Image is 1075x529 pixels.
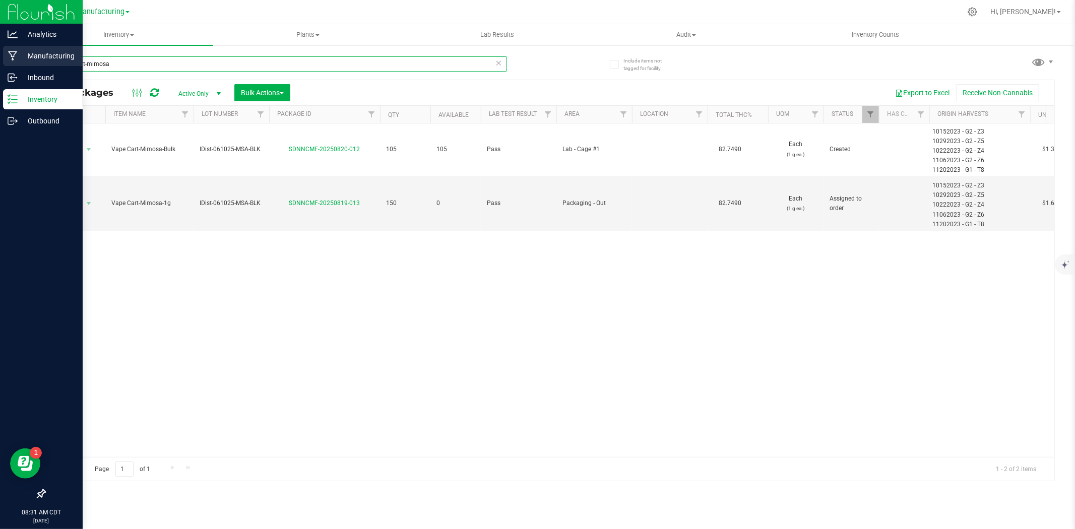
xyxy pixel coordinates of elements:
a: Total THC% [716,111,752,118]
a: Qty [388,111,399,118]
span: All Packages [52,87,123,98]
span: Pass [487,199,550,208]
span: Include items not tagged for facility [623,57,674,72]
p: (1 g ea.) [774,150,817,159]
a: Origin Harvests [937,110,988,117]
inline-svg: Inventory [8,94,18,104]
span: Manufacturing [76,8,124,16]
input: Search Package ID, Item Name, SKU, Lot or Part Number... [44,56,507,72]
a: Filter [691,106,708,123]
span: Vape Cart-Mimosa-1g [111,199,187,208]
span: Plants [214,30,402,39]
a: Available [438,111,469,118]
div: 11202023 - G1 - T8 [933,220,1027,229]
inline-svg: Analytics [8,29,18,39]
th: Has COA [879,106,929,123]
a: Audit [592,24,781,45]
a: Lab Test Result [489,110,537,117]
div: 11202023 - G1 - T8 [933,165,1027,175]
span: select [83,143,95,157]
p: Analytics [18,28,78,40]
span: Assigned to order [830,194,873,213]
a: Filter [540,106,556,123]
a: Area [564,110,580,117]
a: Unit Cost [1038,111,1068,118]
input: 1 [115,461,134,477]
span: 150 [386,199,424,208]
a: Filter [862,106,879,123]
span: Bulk Actions [241,89,284,97]
a: Inventory [24,24,213,45]
inline-svg: Inbound [8,73,18,83]
span: 82.7490 [714,196,746,211]
a: Filter [913,106,929,123]
span: Vape Cart-Mimosa-Bulk [111,145,187,154]
p: (1 g ea.) [774,204,817,213]
span: IDist-061025-MSA-BLK [200,199,263,208]
a: Filter [807,106,824,123]
iframe: Resource center unread badge [30,447,42,459]
div: 10152023 - G2 - Z3 [933,127,1027,137]
a: Inventory Counts [781,24,970,45]
span: Audit [592,30,780,39]
span: 1 - 2 of 2 items [988,461,1044,477]
span: Lab - Cage #1 [562,145,626,154]
a: Location [640,110,668,117]
p: Outbound [18,115,78,127]
a: Filter [363,106,380,123]
span: Inventory Counts [838,30,913,39]
span: Pass [487,145,550,154]
span: 105 [436,145,475,154]
span: 105 [386,145,424,154]
a: UOM [776,110,789,117]
button: Receive Non-Cannabis [956,84,1039,101]
div: 10152023 - G2 - Z3 [933,181,1027,190]
span: Hi, [PERSON_NAME]! [990,8,1056,16]
span: Each [774,140,817,159]
button: Export to Excel [889,84,956,101]
a: Status [832,110,853,117]
span: Clear [495,56,502,70]
span: Each [774,194,817,213]
span: Lab Results [467,30,528,39]
p: 08:31 AM CDT [5,508,78,517]
button: Bulk Actions [234,84,290,101]
div: 10222023 - G2 - Z4 [933,200,1027,210]
a: Lab Results [403,24,592,45]
p: Manufacturing [18,50,78,62]
div: Manage settings [966,7,979,17]
div: 11062023 - G2 - Z6 [933,156,1027,165]
span: Inventory [24,30,213,39]
div: 11062023 - G2 - Z6 [933,210,1027,220]
span: IDist-061025-MSA-BLK [200,145,263,154]
span: 82.7490 [714,142,746,157]
a: Plants [213,24,402,45]
span: 0 [436,199,475,208]
span: select [83,196,95,211]
span: Page of 1 [86,461,159,477]
a: Filter [252,106,269,123]
inline-svg: Outbound [8,116,18,126]
a: Filter [1014,106,1030,123]
a: Package ID [277,110,311,117]
a: SDNNCMF-20250820-012 [289,146,360,153]
a: Filter [615,106,632,123]
p: Inbound [18,72,78,84]
iframe: Resource center [10,448,40,479]
a: Item Name [113,110,146,117]
span: Created [830,145,873,154]
div: 10292023 - G2 - Z5 [933,190,1027,200]
div: 10222023 - G2 - Z4 [933,146,1027,156]
a: Lot Number [202,110,238,117]
p: Inventory [18,93,78,105]
a: SDNNCMF-20250819-013 [289,200,360,207]
inline-svg: Manufacturing [8,51,18,61]
a: Filter [177,106,194,123]
div: 10292023 - G2 - Z5 [933,137,1027,146]
span: Packaging - Out [562,199,626,208]
p: [DATE] [5,517,78,524]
